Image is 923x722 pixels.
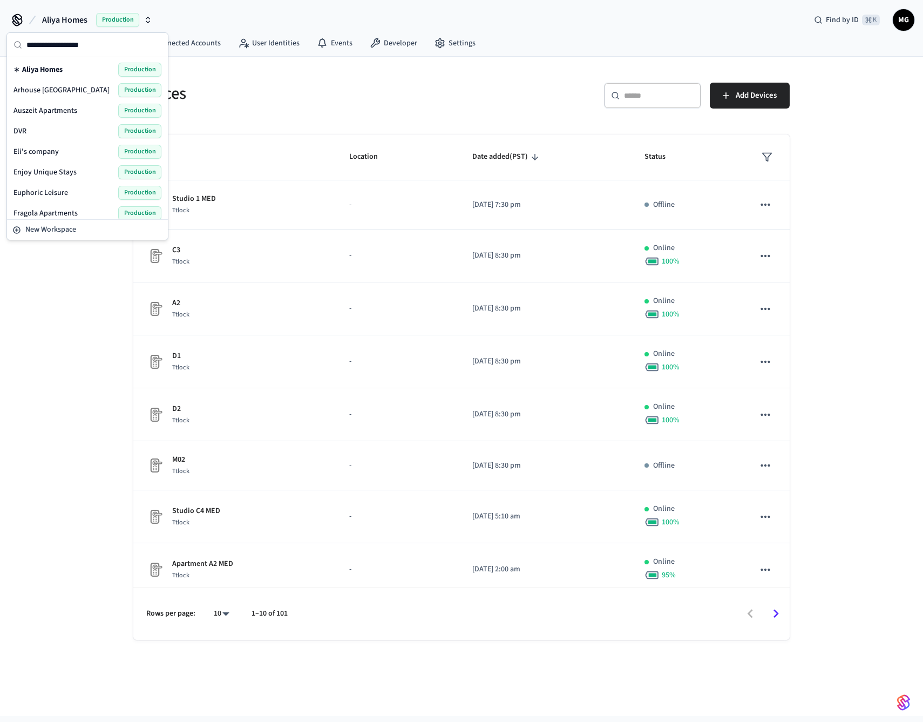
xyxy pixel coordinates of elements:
[897,694,910,711] img: SeamLogoGradient.69752ec5.svg
[826,15,859,25] span: Find by ID
[172,310,189,319] span: Ttlock
[172,206,189,215] span: Ttlock
[349,409,446,420] p: -
[172,403,189,415] p: D2
[894,10,913,30] span: MG
[172,454,189,465] p: M02
[13,167,77,178] span: Enjoy Unique Stays
[644,149,680,165] span: Status
[172,467,189,476] span: Ttlock
[146,300,164,318] img: Placeholder Lock Image
[653,348,675,360] p: Online
[172,505,220,517] p: Studio C4 MED
[146,508,164,525] img: Placeholder Lock Image
[472,149,542,165] span: Date added(PST)
[133,83,455,105] h5: Devices
[172,257,189,266] span: Ttlock
[472,511,618,522] p: [DATE] 5:10 am
[862,15,880,25] span: ⌘ K
[118,165,161,179] span: Production
[361,33,426,53] a: Developer
[8,221,167,239] button: New Workspace
[472,356,618,367] p: [DATE] 8:30 pm
[805,10,888,30] div: Find by ID⌘ K
[472,409,618,420] p: [DATE] 8:30 pm
[118,206,161,220] span: Production
[349,511,446,522] p: -
[146,608,195,619] p: Rows per page:
[662,517,680,528] span: 100 %
[172,416,189,425] span: Ttlock
[172,571,189,580] span: Ttlock
[653,401,675,413] p: Online
[653,199,675,211] p: Offline
[349,460,446,471] p: -
[172,363,189,372] span: Ttlock
[172,350,189,362] p: D1
[229,33,308,53] a: User Identities
[13,208,78,219] span: Fragola Apartments
[172,298,189,309] p: A2
[22,64,63,75] span: Aliya Homes
[349,564,446,575] p: -
[763,601,789,626] button: Go to next page
[308,33,361,53] a: Events
[13,187,68,198] span: Euphoric Leisure
[13,146,59,157] span: Eli's company
[472,199,618,211] p: [DATE] 7:30 pm
[349,356,446,367] p: -
[118,83,161,97] span: Production
[893,9,914,31] button: MG
[172,245,189,256] p: C3
[662,256,680,267] span: 100 %
[146,353,164,370] img: Placeholder Lock Image
[172,193,216,205] p: Studio 1 MED
[653,460,675,471] p: Offline
[472,564,618,575] p: [DATE] 2:00 am
[118,124,161,138] span: Production
[472,250,618,261] p: [DATE] 8:30 pm
[653,556,675,568] p: Online
[349,303,446,314] p: -
[118,186,161,200] span: Production
[662,570,676,581] span: 95 %
[653,242,675,254] p: Online
[7,57,168,219] div: Suggestions
[42,14,87,26] span: Aliya Homes
[710,83,790,109] button: Add Devices
[25,224,76,235] span: New Workspace
[133,134,790,702] table: sticky table
[13,85,110,96] span: Arhouse [GEOGRAPHIC_DATA]
[118,145,161,159] span: Production
[472,460,618,471] p: [DATE] 8:30 pm
[653,503,675,515] p: Online
[349,250,446,261] p: -
[172,558,233,570] p: Apartment A2 MED
[426,33,484,53] a: Settings
[132,33,229,53] a: Connected Accounts
[118,63,161,77] span: Production
[208,606,234,622] div: 10
[662,362,680,373] span: 100 %
[118,104,161,118] span: Production
[653,295,675,307] p: Online
[662,309,680,320] span: 100 %
[13,105,77,116] span: Auszeit Apartments
[472,303,618,314] p: [DATE] 8:30 pm
[146,247,164,265] img: Placeholder Lock Image
[662,415,680,426] span: 100 %
[736,89,777,103] span: Add Devices
[146,561,164,578] img: Placeholder Lock Image
[349,149,392,165] span: Location
[252,608,288,619] p: 1–10 of 101
[349,199,446,211] p: -
[13,126,26,137] span: DVR
[146,406,164,423] img: Placeholder Lock Image
[172,518,189,527] span: Ttlock
[146,457,164,474] img: Placeholder Lock Image
[96,13,139,27] span: Production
